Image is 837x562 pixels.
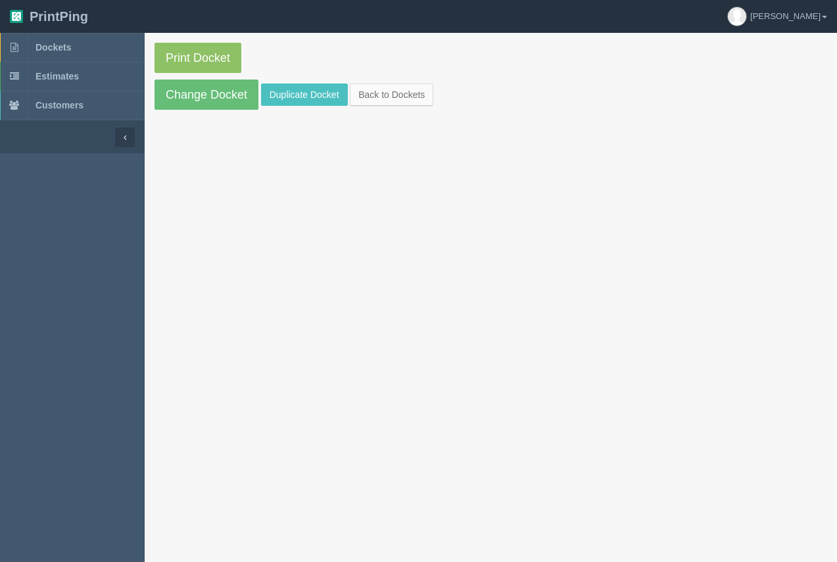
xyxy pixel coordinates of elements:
[728,7,746,26] img: avatar_default-7531ab5dedf162e01f1e0bb0964e6a185e93c5c22dfe317fb01d7f8cd2b1632c.jpg
[36,42,71,53] span: Dockets
[155,43,241,73] a: Print Docket
[155,80,258,110] a: Change Docket
[261,83,348,106] a: Duplicate Docket
[10,10,23,23] img: logo-3e63b451c926e2ac314895c53de4908e5d424f24456219fb08d385ab2e579770.png
[36,71,79,82] span: Estimates
[350,83,433,106] a: Back to Dockets
[36,100,84,110] span: Customers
